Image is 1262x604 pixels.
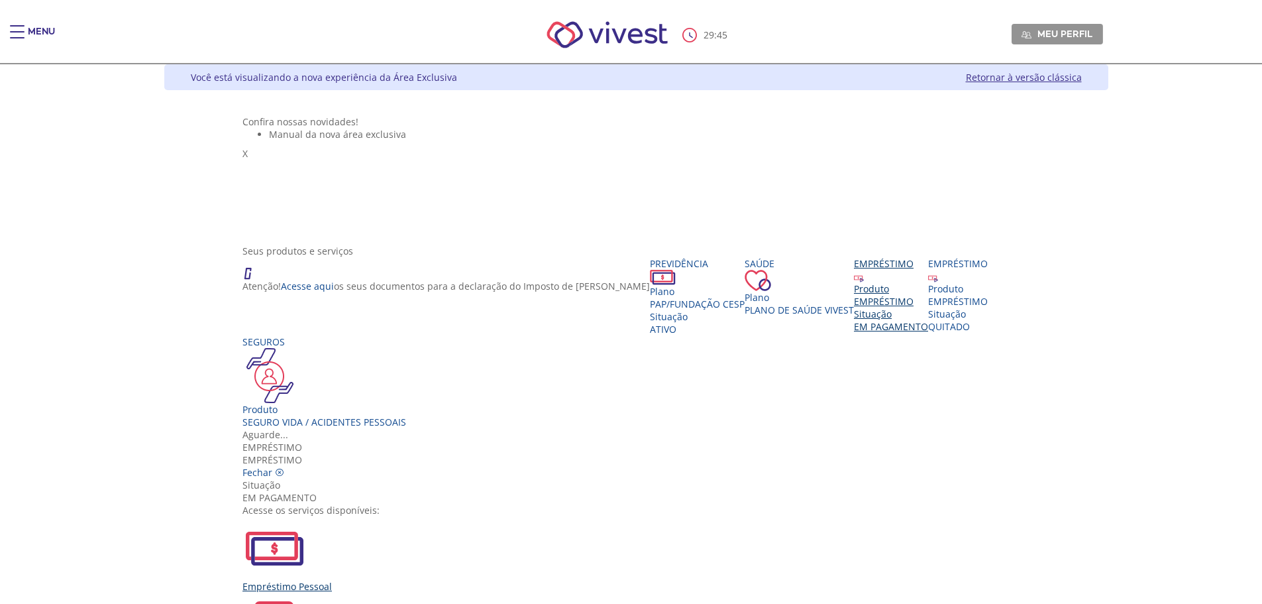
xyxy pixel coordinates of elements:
[242,453,302,466] span: EMPRÉSTIMO
[281,280,334,292] a: Acesse aqui
[242,335,406,428] a: Seguros Produto Seguro Vida / Acidentes Pessoais
[532,7,682,63] img: Vivest
[242,516,1029,593] a: Empréstimo Pessoal
[242,115,1029,231] section: <span lang="pt-BR" dir="ltr">Visualizador do Conteúdo da Web</span> 1
[928,295,988,308] div: EMPRÉSTIMO
[242,504,1029,516] div: Acesse os serviços disponíveis:
[682,28,730,42] div: :
[242,441,1029,453] div: Empréstimo
[928,257,988,333] a: Empréstimo Produto EMPRÉSTIMO Situação QUITADO
[269,128,406,141] span: Manual da nova área exclusiva
[242,257,265,280] img: ico_atencao.png
[854,308,928,320] div: Situação
[242,348,297,403] img: ico_seguros.png
[854,257,928,333] a: Empréstimo Produto EMPRÉSTIMO Situação EM PAGAMENTO
[191,71,457,84] div: Você está visualizando a nova experiência da Área Exclusiva
[1012,24,1103,44] a: Meu perfil
[854,257,928,270] div: Empréstimo
[650,270,676,285] img: ico_dinheiro.png
[928,308,988,320] div: Situação
[717,29,727,41] span: 45
[928,282,988,295] div: Produto
[650,310,745,323] div: Situação
[928,320,970,333] span: QUITADO
[966,71,1082,84] a: Retornar à versão clássica
[854,295,928,308] div: EMPRÉSTIMO
[242,335,406,348] div: Seguros
[242,479,1029,491] div: Situação
[928,272,938,282] img: ico_emprestimo.svg
[854,272,864,282] img: ico_emprestimo.svg
[650,257,745,335] a: Previdência PlanoPAP/Fundação CESP SituaçãoAtivo
[242,245,1029,257] div: Seus produtos e serviços
[242,115,1029,128] div: Confira nossas novidades!
[745,304,854,316] span: Plano de Saúde VIVEST
[745,291,854,304] div: Plano
[242,466,272,479] span: Fechar
[242,428,1029,441] div: Aguarde...
[854,320,928,333] span: EM PAGAMENTO
[28,25,55,52] div: Menu
[242,491,1029,504] div: EM PAGAMENTO
[650,298,745,310] span: PAP/Fundação CESP
[745,257,854,316] a: Saúde PlanoPlano de Saúde VIVEST
[242,466,284,479] a: Fechar
[650,257,745,270] div: Previdência
[854,282,928,295] div: Produto
[650,285,745,298] div: Plano
[242,280,650,292] p: Atenção! os seus documentos para a declaração do Imposto de [PERSON_NAME]
[242,516,306,580] img: EmprestimoPessoal.svg
[650,323,676,335] span: Ativo
[242,403,406,416] div: Produto
[242,147,248,160] span: X
[745,257,854,270] div: Saúde
[242,416,406,428] div: Seguro Vida / Acidentes Pessoais
[928,257,988,270] div: Empréstimo
[704,29,714,41] span: 29
[1022,30,1031,40] img: Meu perfil
[242,580,1029,593] div: Empréstimo Pessoal
[745,270,771,291] img: ico_coracao.png
[1037,28,1092,40] span: Meu perfil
